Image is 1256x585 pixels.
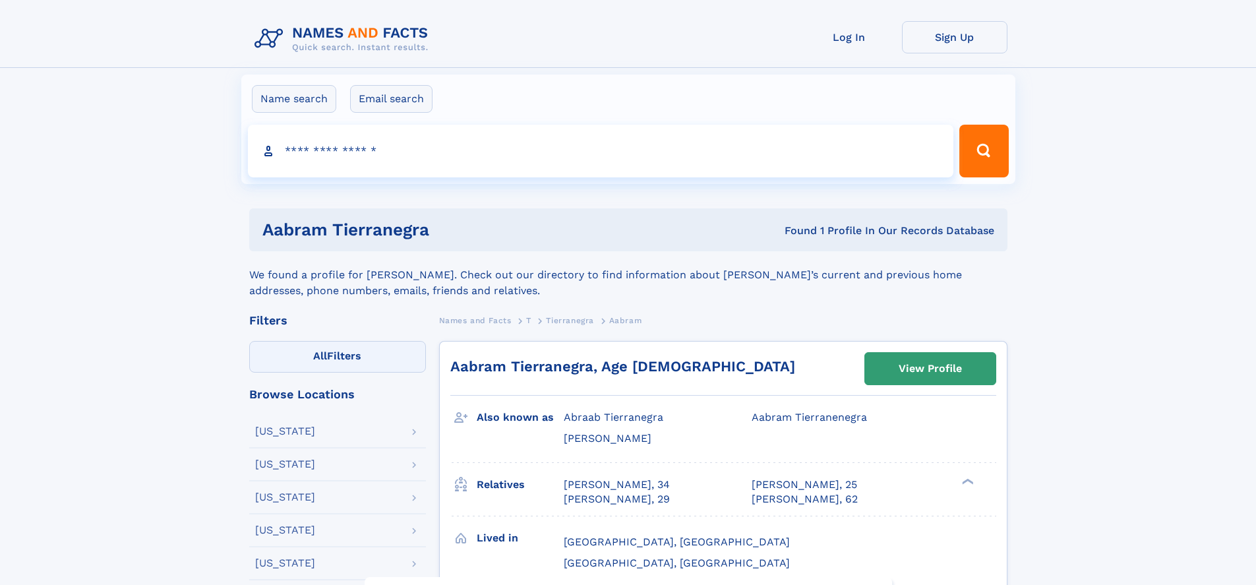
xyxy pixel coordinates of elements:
[450,358,795,375] a: Aabram Tierranegra, Age [DEMOGRAPHIC_DATA]
[752,477,857,492] a: [PERSON_NAME], 25
[477,527,564,549] h3: Lived in
[255,459,315,470] div: [US_STATE]
[255,426,315,437] div: [US_STATE]
[313,350,327,362] span: All
[607,224,994,238] div: Found 1 Profile In Our Records Database
[350,85,433,113] label: Email search
[902,21,1007,53] a: Sign Up
[564,492,670,507] a: [PERSON_NAME], 29
[752,492,858,507] a: [PERSON_NAME], 62
[899,354,962,384] div: View Profile
[477,474,564,496] h3: Relatives
[546,316,594,325] span: Tierranegra
[252,85,336,113] label: Name search
[752,411,867,423] span: Aabram Tierranenegra
[249,21,439,57] img: Logo Names and Facts
[546,312,594,328] a: Tierranegra
[526,316,531,325] span: T
[526,312,531,328] a: T
[255,492,315,503] div: [US_STATE]
[439,312,512,328] a: Names and Facts
[959,477,974,485] div: ❯
[262,222,607,238] h1: Aabram Tierranegra
[248,125,954,177] input: search input
[249,251,1007,299] div: We found a profile for [PERSON_NAME]. Check out our directory to find information about [PERSON_N...
[564,411,663,423] span: Abraab Tierranegra
[564,557,790,569] span: [GEOGRAPHIC_DATA], [GEOGRAPHIC_DATA]
[609,316,642,325] span: Aabram
[255,525,315,536] div: [US_STATE]
[959,125,1008,177] button: Search Button
[477,406,564,429] h3: Also known as
[249,315,426,326] div: Filters
[249,388,426,400] div: Browse Locations
[255,558,315,569] div: [US_STATE]
[564,536,790,548] span: [GEOGRAPHIC_DATA], [GEOGRAPHIC_DATA]
[796,21,902,53] a: Log In
[865,353,996,385] a: View Profile
[249,341,426,373] label: Filters
[564,432,651,445] span: [PERSON_NAME]
[564,477,670,492] a: [PERSON_NAME], 34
